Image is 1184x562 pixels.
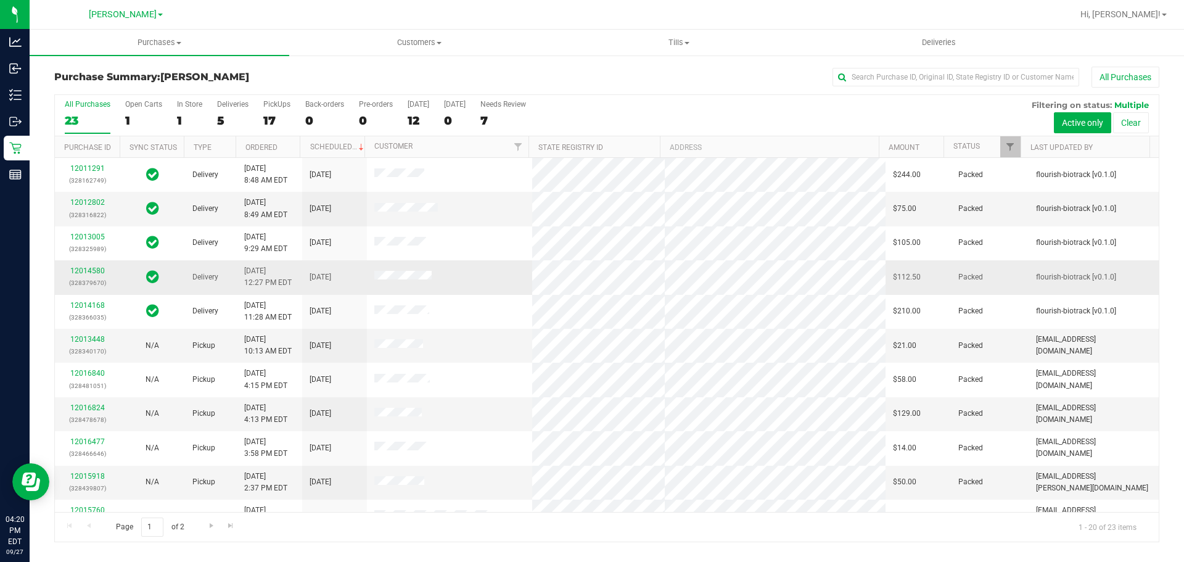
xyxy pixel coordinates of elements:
inline-svg: Inbound [9,62,22,75]
button: N/A [146,374,159,386]
span: flourish-biotrack [v0.1.0] [1036,305,1116,317]
p: (328481051) [62,380,112,392]
a: Sync Status [129,143,177,152]
p: (328379670) [62,277,112,289]
input: Search Purchase ID, Original ID, State Registry ID or Customer Name... [832,68,1079,86]
span: Multiple [1114,100,1149,110]
a: Customers [289,30,549,56]
button: All Purchases [1091,67,1159,88]
span: [DATE] [310,442,331,454]
span: [DATE] [310,237,331,249]
p: (328478678) [62,414,112,426]
span: $75.00 [893,203,916,215]
div: 23 [65,114,110,128]
span: [EMAIL_ADDRESS][DOMAIN_NAME] [1036,334,1151,357]
span: [DATE] 11:28 AM EDT [244,300,292,323]
span: $210.00 [893,305,921,317]
span: Packed [958,340,983,352]
span: Packed [958,476,983,488]
p: 09/27 [6,547,24,556]
div: 0 [305,114,344,128]
inline-svg: Inventory [9,89,22,101]
div: Needs Review [480,100,526,109]
button: Clear [1113,112,1149,133]
span: $58.00 [893,374,916,386]
div: 1 [125,114,162,128]
p: (328340170) [62,345,112,357]
p: (328466646) [62,448,112,460]
a: Ordered [245,143,277,152]
span: [DATE] 8:49 AM EDT [244,197,287,220]
span: $112.50 [893,271,921,283]
span: [DATE] [310,203,331,215]
span: $14.00 [893,442,916,454]
span: Packed [958,271,983,283]
span: flourish-biotrack [v0.1.0] [1036,203,1116,215]
a: 12016824 [70,403,105,412]
p: (328366035) [62,312,112,323]
span: [DATE] [310,374,331,386]
p: (328439807) [62,482,112,494]
span: Delivery [192,271,218,283]
span: Tills [549,37,808,48]
div: [DATE] [408,100,429,109]
span: Packed [958,305,983,317]
inline-svg: Retail [9,142,22,154]
div: Open Carts [125,100,162,109]
span: [DATE] [310,169,331,181]
a: Purchases [30,30,289,56]
a: Go to the last page [222,518,240,534]
button: N/A [146,340,159,352]
span: [DATE] 12:27 PM EDT [244,265,292,289]
a: Filter [1000,136,1021,157]
span: Pickup [192,340,215,352]
a: Scheduled [310,143,366,151]
span: Packed [958,374,983,386]
span: Packed [958,511,983,523]
span: [EMAIL_ADDRESS][DOMAIN_NAME] [1036,436,1151,460]
span: In Sync [146,268,159,286]
span: Filtering on status: [1032,100,1112,110]
span: [DATE] 8:48 AM EDT [244,163,287,186]
span: Pickup [192,511,215,523]
h3: Purchase Summary: [54,72,422,83]
th: Address [660,136,879,158]
span: $21.00 [893,340,916,352]
div: In Store [177,100,202,109]
p: (328325989) [62,243,112,255]
span: 1 - 20 of 23 items [1069,518,1146,536]
p: (328162749) [62,175,112,186]
button: N/A [146,511,159,523]
a: Tills [549,30,808,56]
span: [DATE] [310,511,331,523]
span: Hi, [PERSON_NAME]! [1080,9,1161,19]
a: 12015760 [70,506,105,514]
span: [DATE] 3:58 PM EDT [244,436,287,460]
span: [EMAIL_ADDRESS][PERSON_NAME][DOMAIN_NAME] [1036,471,1151,494]
span: Pickup [192,408,215,419]
span: In Sync [146,234,159,251]
span: flourish-biotrack [v0.1.0] [1036,169,1116,181]
span: Delivery [192,169,218,181]
div: Pre-orders [359,100,393,109]
span: Not Applicable [146,477,159,486]
a: 12013005 [70,233,105,241]
span: Not Applicable [146,444,159,452]
div: Deliveries [217,100,249,109]
a: 12015918 [70,472,105,481]
span: In Sync [146,200,159,217]
span: Pickup [192,476,215,488]
span: $129.00 [893,408,921,419]
inline-svg: Outbound [9,115,22,128]
inline-svg: Analytics [9,36,22,48]
span: $35.00 [893,511,916,523]
span: In Sync [146,302,159,320]
a: 12012802 [70,198,105,207]
button: N/A [146,408,159,419]
a: 12016840 [70,369,105,378]
div: 0 [444,114,466,128]
span: Packed [958,169,983,181]
p: (328316822) [62,209,112,221]
span: [EMAIL_ADDRESS][DOMAIN_NAME] [1036,368,1151,391]
a: Filter [508,136,528,157]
